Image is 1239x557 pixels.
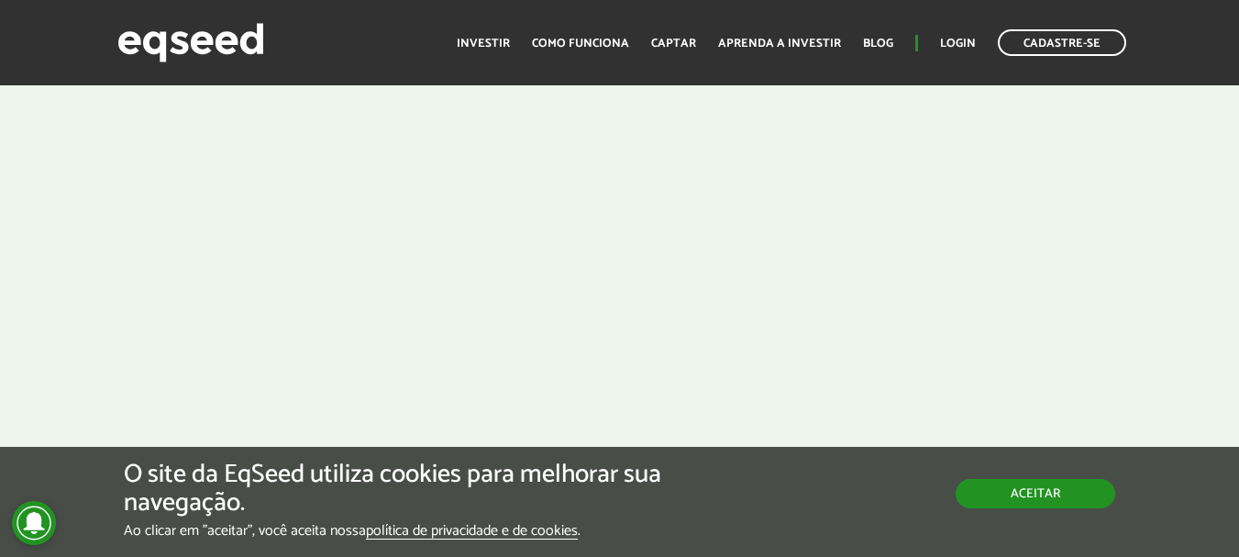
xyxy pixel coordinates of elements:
[117,18,264,67] img: EqSeed
[718,38,841,50] a: Aprenda a investir
[532,38,629,50] a: Como funciona
[956,479,1115,508] button: Aceitar
[940,38,976,50] a: Login
[457,38,510,50] a: Investir
[366,524,578,540] a: política de privacidade e de cookies
[998,29,1126,56] a: Cadastre-se
[124,522,718,540] p: Ao clicar em "aceitar", você aceita nossa .
[651,38,696,50] a: Captar
[124,461,718,518] h5: O site da EqSeed utiliza cookies para melhorar sua navegação.
[863,38,893,50] a: Blog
